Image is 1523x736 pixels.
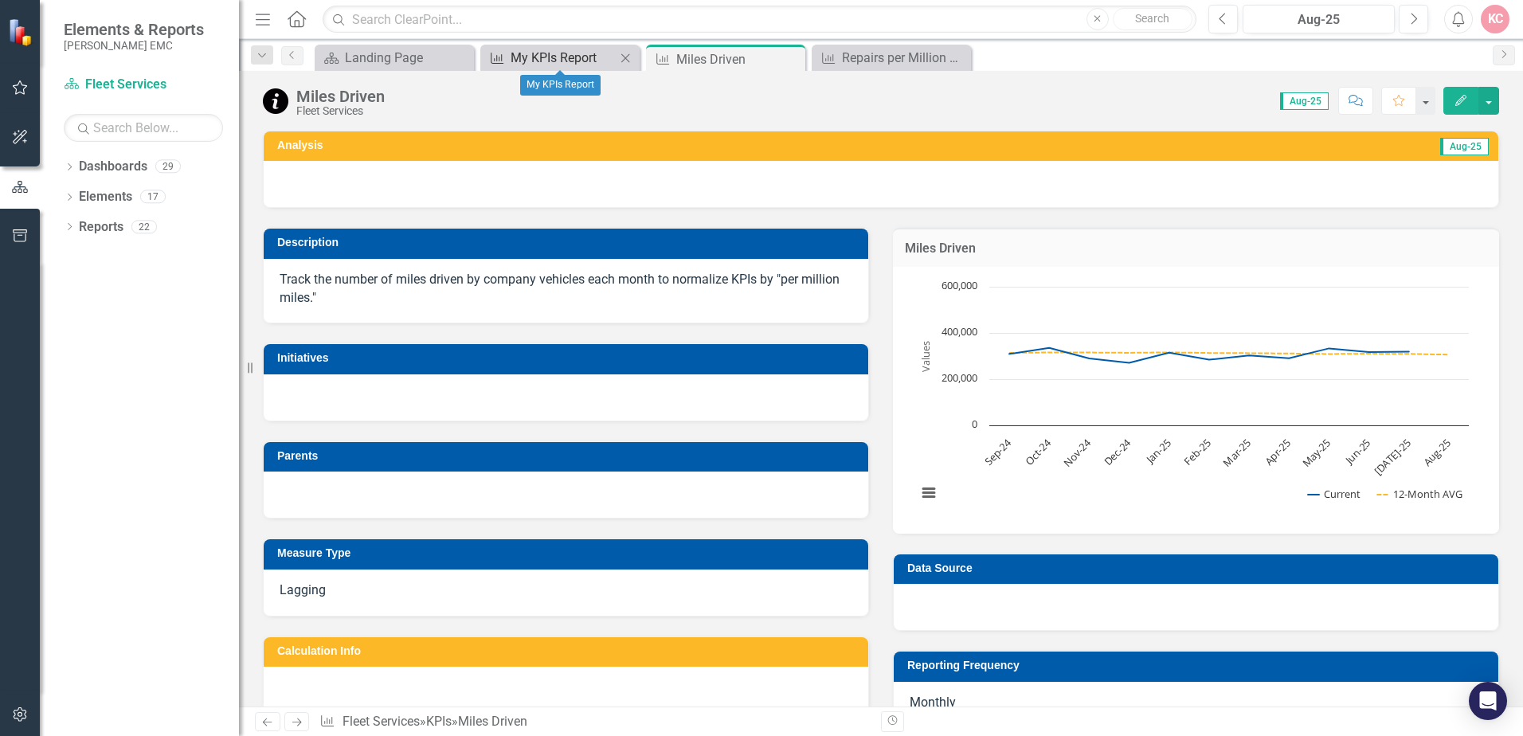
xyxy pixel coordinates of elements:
[79,188,132,206] a: Elements
[296,105,385,117] div: Fleet Services
[1113,8,1192,30] button: Search
[676,49,801,69] div: Miles Driven
[894,682,1498,728] div: Monthly
[918,340,933,371] text: Values
[64,114,223,142] input: Search Below...
[1341,436,1373,468] text: Jun-25
[280,271,852,307] p: Track the number of miles driven by company vehicles each month to normalize KPIs by "per million...
[905,241,1487,256] h3: Miles Driven
[1376,487,1462,501] button: Show 12-Month AVG
[8,18,36,46] img: ClearPoint Strategy
[1420,436,1454,469] text: Aug-25
[1243,5,1395,33] button: Aug-25
[277,237,860,249] h3: Description
[816,48,967,68] a: Repairs per Million Miles
[1481,5,1509,33] button: KC
[909,279,1483,518] div: Chart. Highcharts interactive chart.
[343,714,420,729] a: Fleet Services
[484,48,616,68] a: My KPIs Report
[277,547,860,559] h3: Measure Type
[909,279,1477,518] svg: Interactive chart
[64,39,204,52] small: [PERSON_NAME] EMC
[1280,92,1329,110] span: Aug-25
[155,160,181,174] div: 29
[511,48,616,68] div: My KPIs Report
[942,278,977,292] text: 600,000
[1220,436,1253,469] text: Mar-25
[907,660,1490,671] h3: Reporting Frequency
[319,713,869,731] div: » »
[942,324,977,339] text: 400,000
[1181,436,1214,468] text: Feb-25
[1371,436,1413,478] text: [DATE]-25
[1248,10,1389,29] div: Aug-25
[263,88,288,114] img: Information Only (No Update)
[1135,12,1169,25] span: Search
[277,450,860,462] h3: Parents
[1440,138,1489,155] span: Aug-25
[323,6,1196,33] input: Search ClearPoint...
[972,417,977,431] text: 0
[1022,435,1055,468] text: Oct-24
[1101,435,1134,468] text: Dec-24
[1142,436,1174,468] text: Jan-25
[345,48,470,68] div: Landing Page
[79,158,147,176] a: Dashboards
[1060,435,1094,469] text: Nov-24
[131,220,157,233] div: 22
[79,218,123,237] a: Reports
[280,582,326,597] span: Lagging
[1262,436,1294,468] text: Apr-25
[458,714,527,729] div: Miles Driven
[981,435,1015,468] text: Sep-24
[918,482,940,504] button: View chart menu, Chart
[140,190,166,204] div: 17
[319,48,470,68] a: Landing Page
[1299,436,1333,470] text: May-25
[277,139,856,151] h3: Analysis
[1469,682,1507,720] div: Open Intercom Messenger
[64,20,204,39] span: Elements & Reports
[277,352,860,364] h3: Initiatives
[520,75,601,96] div: My KPIs Report
[1308,487,1361,501] button: Show Current
[277,645,860,657] h3: Calculation Info
[842,48,967,68] div: Repairs per Million Miles
[64,76,223,94] a: Fleet Services
[907,562,1490,574] h3: Data Source
[942,370,977,385] text: 200,000
[426,714,452,729] a: KPIs
[296,88,385,105] div: Miles Driven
